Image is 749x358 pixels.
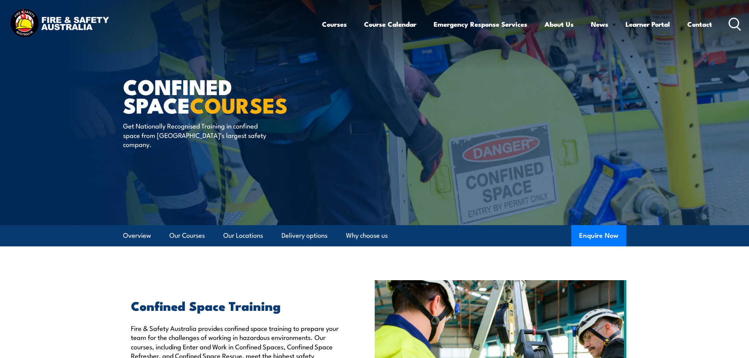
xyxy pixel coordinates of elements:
[545,14,574,35] a: About Us
[123,121,267,149] p: Get Nationally Recognised Training in confined space from [GEOGRAPHIC_DATA]’s largest safety comp...
[123,77,317,114] h1: Confined Space
[190,88,288,121] strong: COURSES
[591,14,608,35] a: News
[169,225,205,246] a: Our Courses
[322,14,347,35] a: Courses
[131,300,339,311] h2: Confined Space Training
[571,225,626,246] button: Enquire Now
[364,14,416,35] a: Course Calendar
[346,225,388,246] a: Why choose us
[434,14,527,35] a: Emergency Response Services
[687,14,712,35] a: Contact
[223,225,263,246] a: Our Locations
[282,225,328,246] a: Delivery options
[123,225,151,246] a: Overview
[626,14,670,35] a: Learner Portal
